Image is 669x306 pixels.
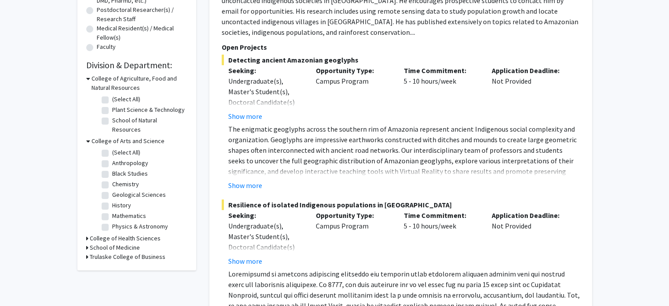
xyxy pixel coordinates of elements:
h3: College of Arts and Science [91,136,165,146]
p: Application Deadline: [492,65,567,76]
button: Show more [228,256,262,266]
p: Application Deadline: [492,210,567,221]
label: Geological Sciences [112,190,166,199]
p: Opportunity Type: [316,210,391,221]
p: Opportunity Type: [316,65,391,76]
label: Anthropology [112,159,148,168]
iframe: Chat [7,266,37,299]
div: Not Provided [485,210,573,266]
p: Open Projects [222,42,580,52]
h3: College of Health Sciences [90,234,161,243]
div: Undergraduate(s), Master's Student(s), Doctoral Candidate(s) (PhD, MD, DMD, PharmD, etc.), Postdo... [228,221,303,305]
label: Black Studies [112,169,148,178]
label: (Select All) [112,148,140,157]
label: Mathematics [112,211,146,221]
p: Time Commitment: [404,65,479,76]
span: Detecting ancient Amazonian geoglyphs [222,55,580,65]
span: Resilience of isolated Indigenous populations in [GEOGRAPHIC_DATA] [222,199,580,210]
p: Seeking: [228,65,303,76]
label: Plant Science & Technology [112,105,185,114]
p: The enigmatic geoglyphs across the southern rim of Amazonia represent ancient Indigenous social c... [228,124,580,251]
label: Medical Resident(s) / Medical Fellow(s) [97,24,187,42]
label: (Select All) [112,95,140,104]
label: Chemistry [112,180,139,189]
label: Physics & Astronomy [112,222,168,231]
label: History [112,201,131,210]
h3: School of Medicine [90,243,140,252]
label: Postdoctoral Researcher(s) / Research Staff [97,5,187,24]
p: Time Commitment: [404,210,479,221]
label: School of Natural Resources [112,116,185,134]
div: Not Provided [485,65,573,122]
h3: Trulaske College of Business [90,252,165,262]
div: Campus Program [309,210,397,266]
label: Faculty [97,42,116,52]
div: Undergraduate(s), Master's Student(s), Doctoral Candidate(s) (PhD, MD, DMD, PharmD, etc.), Postdo... [228,76,303,160]
h3: College of Agriculture, Food and Natural Resources [91,74,187,92]
p: Seeking: [228,210,303,221]
h2: Division & Department: [86,60,187,70]
label: Psychological Sciences [112,232,174,242]
button: Show more [228,111,262,122]
button: Show more [228,180,262,191]
div: 5 - 10 hours/week [397,65,485,122]
div: 5 - 10 hours/week [397,210,485,266]
div: Campus Program [309,65,397,122]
